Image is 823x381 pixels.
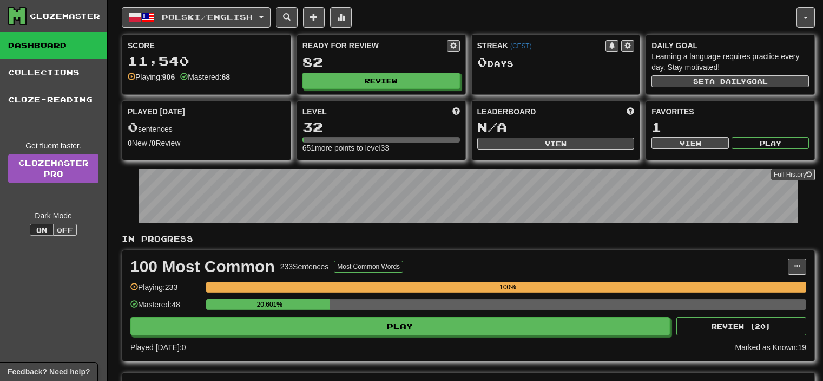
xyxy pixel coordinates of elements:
[676,317,806,335] button: Review (20)
[128,139,132,147] strong: 0
[130,259,275,275] div: 100 Most Common
[651,40,809,51] div: Daily Goal
[8,140,98,151] div: Get fluent faster.
[53,224,77,236] button: Off
[128,106,185,117] span: Played [DATE]
[477,106,536,117] span: Leaderboard
[128,138,285,148] div: New / Review
[128,54,285,68] div: 11,540
[128,40,285,51] div: Score
[651,75,809,87] button: Seta dailygoal
[162,73,175,81] strong: 906
[209,282,806,293] div: 100%
[30,224,54,236] button: On
[334,261,403,273] button: Most Common Words
[152,139,156,147] strong: 0
[477,119,507,134] span: N/A
[303,7,325,28] button: Add sentence to collection
[302,143,460,153] div: 651 more points to level 33
[452,106,460,117] span: Score more points to level up
[477,54,488,69] span: 0
[130,343,186,352] span: Played [DATE]: 0
[30,11,100,22] div: Clozemaster
[735,342,806,353] div: Marked as Known: 19
[8,210,98,221] div: Dark Mode
[510,42,532,50] a: (CEST)
[477,55,635,69] div: Day s
[302,40,447,51] div: Ready for Review
[128,119,138,134] span: 0
[8,366,90,377] span: Open feedback widget
[162,12,253,22] span: Polski / English
[180,72,230,82] div: Mastered:
[627,106,634,117] span: This week in points, UTC
[280,261,329,272] div: 233 Sentences
[302,120,460,134] div: 32
[122,7,271,28] button: Polski/English
[651,137,729,149] button: View
[771,169,815,180] button: Full History
[709,78,746,85] span: a daily
[128,72,175,82] div: Playing:
[209,299,330,310] div: 20.601%
[276,7,298,28] button: Search sentences
[130,317,670,335] button: Play
[8,154,98,183] a: ClozemasterPro
[477,138,635,150] button: View
[477,40,606,51] div: Streak
[302,55,460,69] div: 82
[130,299,201,317] div: Mastered: 48
[651,106,809,117] div: Favorites
[302,106,327,117] span: Level
[732,137,809,149] button: Play
[128,120,285,134] div: sentences
[330,7,352,28] button: More stats
[122,234,815,244] p: In Progress
[651,120,809,134] div: 1
[221,73,230,81] strong: 68
[130,282,201,300] div: Playing: 233
[302,73,460,89] button: Review
[651,51,809,73] div: Learning a language requires practice every day. Stay motivated!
